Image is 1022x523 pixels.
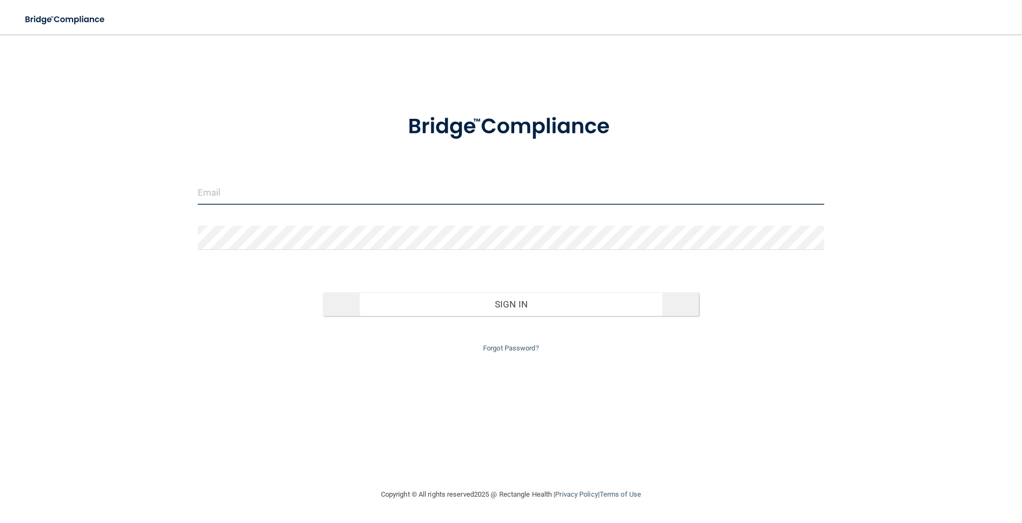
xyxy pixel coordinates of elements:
[837,448,1009,490] iframe: Drift Widget Chat Controller
[386,99,636,155] img: bridge_compliance_login_screen.278c3ca4.svg
[555,490,598,498] a: Privacy Policy
[315,477,707,512] div: Copyright © All rights reserved 2025 @ Rectangle Health | |
[483,344,539,352] a: Forgot Password?
[323,292,699,316] button: Sign In
[600,490,641,498] a: Terms of Use
[16,9,115,31] img: bridge_compliance_login_screen.278c3ca4.svg
[198,181,824,205] input: Email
